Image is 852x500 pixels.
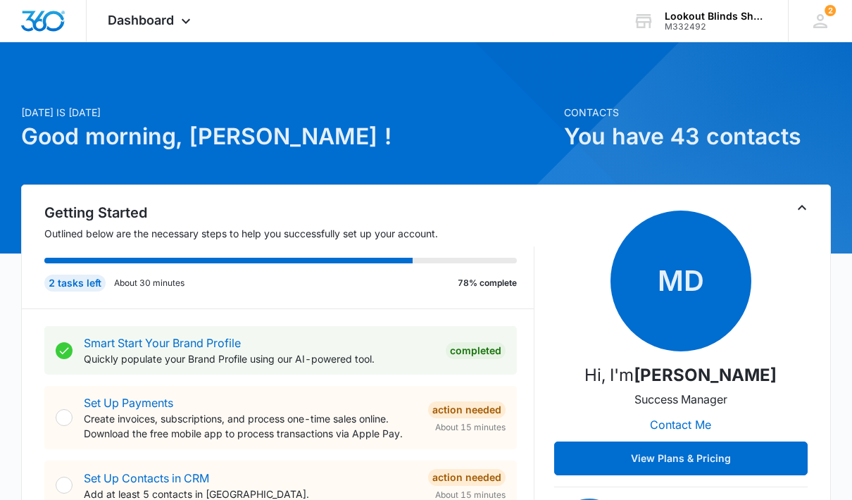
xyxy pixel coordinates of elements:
[428,401,506,418] div: Action Needed
[554,442,808,475] button: View Plans & Pricing
[794,199,810,216] button: Toggle Collapse
[665,11,768,22] div: account name
[114,277,184,289] p: About 30 minutes
[108,13,174,27] span: Dashboard
[84,411,417,441] p: Create invoices, subscriptions, and process one-time sales online. Download the free mobile app t...
[458,277,517,289] p: 78% complete
[634,365,777,385] strong: [PERSON_NAME]
[636,408,725,442] button: Contact Me
[44,275,106,292] div: 2 tasks left
[564,120,831,154] h1: You have 43 contacts
[665,22,768,32] div: account id
[21,120,555,154] h1: Good morning, [PERSON_NAME] !
[825,5,836,16] span: 2
[825,5,836,16] div: notifications count
[446,342,506,359] div: Completed
[84,336,241,350] a: Smart Start Your Brand Profile
[21,105,555,120] p: [DATE] is [DATE]
[428,469,506,486] div: Action Needed
[634,391,727,408] p: Success Manager
[44,202,534,223] h2: Getting Started
[44,226,534,241] p: Outlined below are the necessary steps to help you successfully set up your account.
[435,421,506,434] span: About 15 minutes
[564,105,831,120] p: Contacts
[84,396,173,410] a: Set Up Payments
[610,211,751,351] span: MD
[84,351,434,366] p: Quickly populate your Brand Profile using our AI-powered tool.
[584,363,777,388] p: Hi, I'm
[84,471,209,485] a: Set Up Contacts in CRM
